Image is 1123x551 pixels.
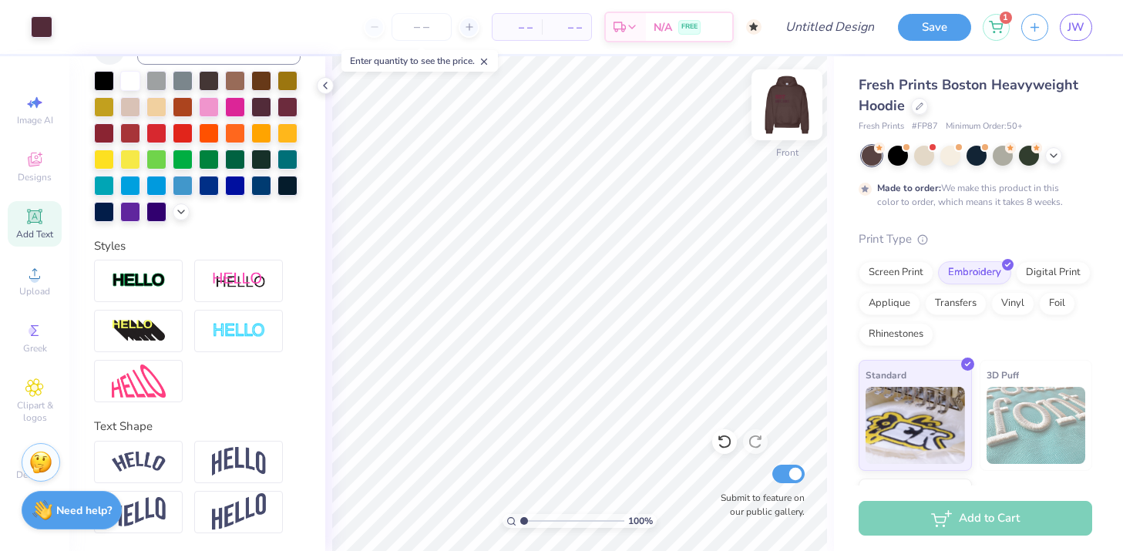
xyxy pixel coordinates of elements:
[987,367,1019,383] span: 3D Puff
[712,491,805,519] label: Submit to feature on our public gallery.
[898,14,971,41] button: Save
[1039,292,1075,315] div: Foil
[859,76,1078,115] span: Fresh Prints Boston Heavyweight Hoodie
[16,228,53,240] span: Add Text
[1068,18,1084,36] span: JW
[212,493,266,531] img: Rise
[112,272,166,290] img: Stroke
[877,182,941,194] strong: Made to order:
[392,13,452,41] input: – –
[1060,14,1092,41] a: JW
[859,261,933,284] div: Screen Print
[17,114,53,126] span: Image AI
[859,323,933,346] div: Rhinestones
[112,365,166,398] img: Free Distort
[946,120,1023,133] span: Minimum Order: 50 +
[859,292,920,315] div: Applique
[773,12,886,42] input: Untitled Design
[1000,12,1012,24] span: 1
[776,146,799,160] div: Front
[859,230,1092,248] div: Print Type
[756,74,818,136] img: Front
[877,181,1067,209] div: We make this product in this color to order, which means it takes 8 weeks.
[866,367,906,383] span: Standard
[551,19,582,35] span: – –
[112,497,166,527] img: Flag
[19,285,50,297] span: Upload
[502,19,533,35] span: – –
[654,19,672,35] span: N/A
[1016,261,1091,284] div: Digital Print
[925,292,987,315] div: Transfers
[866,387,965,464] img: Standard
[341,50,498,72] div: Enter quantity to see the price.
[18,171,52,183] span: Designs
[94,237,301,255] div: Styles
[16,469,53,481] span: Decorate
[628,514,653,528] span: 100 %
[56,503,112,518] strong: Need help?
[112,452,166,472] img: Arc
[212,271,266,291] img: Shadow
[212,322,266,340] img: Negative Space
[8,399,62,424] span: Clipart & logos
[991,292,1034,315] div: Vinyl
[112,319,166,344] img: 3d Illusion
[212,447,266,476] img: Arch
[912,120,938,133] span: # FP87
[938,261,1011,284] div: Embroidery
[987,387,1086,464] img: 3D Puff
[94,418,301,435] div: Text Shape
[681,22,698,32] span: FREE
[859,120,904,133] span: Fresh Prints
[23,342,47,354] span: Greek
